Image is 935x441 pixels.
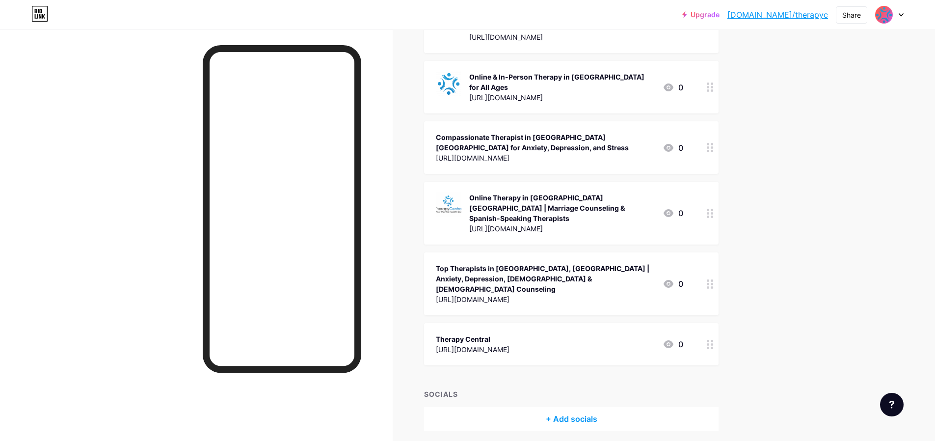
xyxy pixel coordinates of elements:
[436,334,509,344] div: Therapy Central
[436,294,655,304] div: [URL][DOMAIN_NAME]
[424,407,719,431] div: + Add socials
[469,223,655,234] div: [URL][DOMAIN_NAME]
[727,9,828,21] a: [DOMAIN_NAME]/therapyc
[436,263,655,294] div: Top Therapists in [GEOGRAPHIC_DATA], [GEOGRAPHIC_DATA] | Anxiety, Depression, [DEMOGRAPHIC_DATA] ...
[469,193,655,223] div: Online Therapy in [GEOGRAPHIC_DATA] [GEOGRAPHIC_DATA] | Marriage Counseling & Spanish-Speaking Th...
[436,344,509,355] div: [URL][DOMAIN_NAME]
[436,132,655,153] div: Compassionate Therapist in [GEOGRAPHIC_DATA] [GEOGRAPHIC_DATA] for Anxiety, Depression, and Stress
[663,278,683,290] div: 0
[663,338,683,350] div: 0
[436,71,461,96] img: Online & In-Person Therapy in Arlington for All Ages
[469,92,655,103] div: [URL][DOMAIN_NAME]
[842,10,861,20] div: Share
[663,82,683,93] div: 0
[436,153,655,163] div: [URL][DOMAIN_NAME]
[682,11,720,19] a: Upgrade
[436,192,461,217] img: Online Therapy in Arlington TX | Marriage Counseling & Spanish-Speaking Therapists
[469,72,655,92] div: Online & In-Person Therapy in [GEOGRAPHIC_DATA] for All Ages
[663,207,683,219] div: 0
[875,5,893,24] img: Therapy Central
[469,32,655,42] div: [URL][DOMAIN_NAME]
[663,142,683,154] div: 0
[424,389,719,399] div: SOCIALS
